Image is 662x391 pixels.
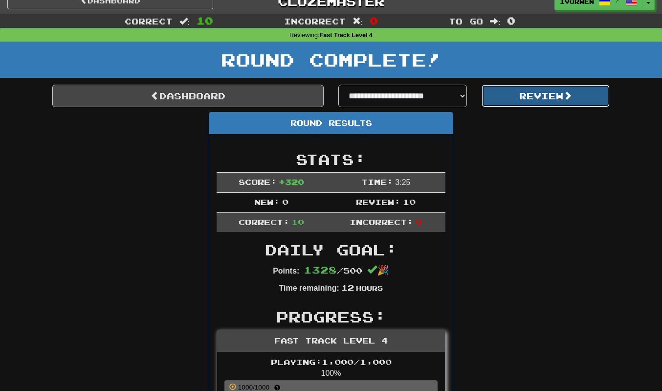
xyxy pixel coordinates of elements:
span: 1328 [304,264,337,276]
span: 0 [370,15,378,26]
span: 10 [197,15,213,26]
div: Fast Track Level 4 [217,330,445,352]
span: Score: [239,177,277,186]
span: To go [449,16,483,26]
span: 0 [416,217,422,227]
span: Review: [356,197,400,207]
h2: Stats: [217,151,445,167]
strong: Points: [273,267,299,275]
span: Correct: [239,217,289,227]
span: 🎉 [367,265,389,276]
span: Incorrect: [350,217,413,227]
span: Incorrect [284,16,346,26]
span: / 500 [304,266,362,275]
span: 3 : 25 [395,178,410,186]
span: : [490,17,501,25]
span: : [353,17,363,25]
span: : [179,17,190,25]
span: Correct [125,16,173,26]
h2: Progress: [217,309,445,325]
span: 10 [403,197,416,207]
small: 1000 / 1000 [224,384,283,391]
span: 0 [507,15,515,26]
strong: Time remaining: [279,284,339,292]
a: Dashboard [52,85,324,107]
span: 12 [341,283,354,292]
div: Round Results [209,113,453,134]
h2: Daily Goal: [217,242,445,258]
button: Review [482,85,610,107]
h1: Round Complete! [3,50,659,69]
strong: Fast Track Level 4 [320,32,373,39]
span: + 320 [279,177,304,186]
span: New: [254,197,280,207]
span: Time: [361,177,393,186]
small: Hours [356,284,383,292]
span: 0 [282,197,288,207]
span: Playing: 1,000 / 1,000 [271,357,392,367]
span: 10 [291,217,304,227]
